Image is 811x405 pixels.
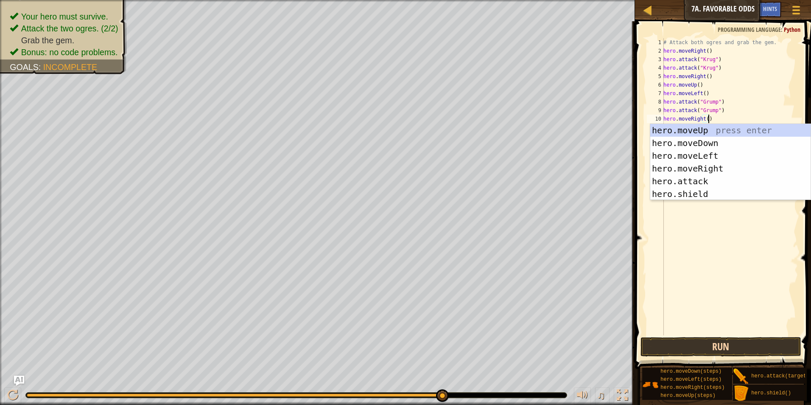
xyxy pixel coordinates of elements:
[595,388,610,405] button: ♫
[642,377,658,393] img: portrait.png
[751,390,791,396] span: hero.shield()
[660,385,724,391] span: hero.moveRight(steps)
[647,115,664,123] div: 10
[39,62,43,72] span: :
[718,25,781,34] span: Programming language
[647,55,664,64] div: 3
[21,24,118,33] span: Attack the two ogres. (2/2)
[21,12,108,21] span: Your hero must survive.
[10,34,118,46] li: Grab the gem.
[614,388,631,405] button: Toggle fullscreen
[647,81,664,89] div: 6
[647,38,664,47] div: 1
[647,89,664,98] div: 7
[647,47,664,55] div: 2
[21,48,118,57] span: Bonus: no code problems.
[21,36,74,45] span: Grab the gem.
[10,22,118,34] li: Attack the two ogres.
[660,377,722,382] span: hero.moveLeft(steps)
[784,25,800,34] span: Python
[647,64,664,72] div: 4
[763,5,777,13] span: Hints
[647,98,664,106] div: 8
[736,2,759,17] button: Ask AI
[660,368,722,374] span: hero.moveDown(steps)
[660,393,716,399] span: hero.moveUp(steps)
[647,123,664,132] div: 11
[733,385,749,402] img: portrait.png
[14,376,24,386] button: Ask AI
[733,368,749,385] img: portrait.png
[781,25,784,34] span: :
[751,373,809,379] span: hero.attack(target)
[10,11,118,22] li: Your hero must survive.
[786,2,807,22] button: Show game menu
[647,106,664,115] div: 9
[640,337,802,357] button: Run
[597,389,605,402] span: ♫
[574,388,591,405] button: Adjust volume
[10,62,39,72] span: Goals
[4,388,21,405] button: Ctrl + P: Pause
[10,46,118,58] li: Bonus: no code problems.
[740,5,755,13] span: Ask AI
[43,62,97,72] span: Incomplete
[647,72,664,81] div: 5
